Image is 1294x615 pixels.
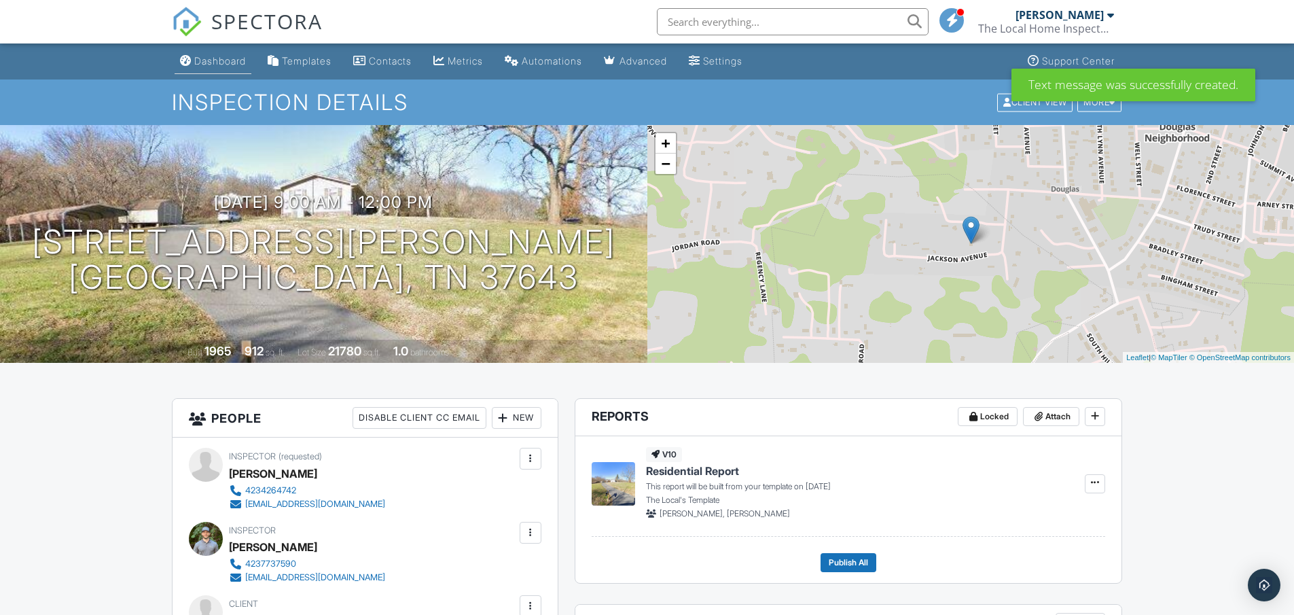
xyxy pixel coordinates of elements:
span: (requested) [278,451,322,461]
div: [EMAIL_ADDRESS][DOMAIN_NAME] [245,572,385,583]
a: Metrics [428,49,488,74]
div: Contacts [369,55,412,67]
div: 1965 [204,344,232,358]
span: Client [229,599,258,609]
a: SPECTORA [172,18,323,47]
div: Disable Client CC Email [353,407,486,429]
h3: People [173,399,558,438]
div: Automations [522,55,582,67]
div: 4237737590 [245,559,296,569]
a: [EMAIL_ADDRESS][DOMAIN_NAME] [229,571,385,584]
div: Open Intercom Messenger [1248,569,1280,601]
div: Advanced [619,55,667,67]
div: Settings [703,55,742,67]
div: 1.0 [393,344,408,358]
a: Leaflet [1126,353,1149,362]
span: Built [187,347,202,357]
a: Templates [262,49,337,74]
span: Inspector [229,525,276,535]
span: Lot Size [298,347,326,357]
span: Inspector [229,451,276,461]
div: Metrics [448,55,483,67]
a: Contacts [348,49,417,74]
h1: [STREET_ADDRESS][PERSON_NAME] [GEOGRAPHIC_DATA], TN 37643 [32,224,615,296]
div: The Local Home Inspectors [978,22,1114,35]
span: sq.ft. [363,347,380,357]
div: [PERSON_NAME] [229,537,317,557]
div: Support Center [1042,55,1115,67]
img: The Best Home Inspection Software - Spectora [172,7,202,37]
span: bathrooms [410,347,449,357]
a: © MapTiler [1151,353,1187,362]
div: Text message was successfully created. [1011,69,1255,101]
a: © OpenStreetMap contributors [1189,353,1291,362]
div: 912 [245,344,264,358]
a: Zoom out [655,154,676,174]
span: SPECTORA [211,7,323,35]
a: Support Center [1022,49,1120,74]
span: sq. ft. [266,347,285,357]
input: Search everything... [657,8,929,35]
a: Client View [996,96,1076,107]
a: Zoom in [655,133,676,154]
a: Settings [683,49,748,74]
div: 21780 [328,344,361,358]
a: Advanced [598,49,672,74]
div: More [1077,93,1121,111]
div: New [492,407,541,429]
div: Client View [997,93,1073,111]
div: 4234264742 [245,485,296,496]
a: 4237737590 [229,557,385,571]
a: [EMAIL_ADDRESS][DOMAIN_NAME] [229,497,385,511]
div: Templates [282,55,331,67]
h3: [DATE] 9:00 am - 12:00 pm [214,193,433,211]
a: Automations (Basic) [499,49,588,74]
div: [EMAIL_ADDRESS][DOMAIN_NAME] [245,499,385,510]
div: Dashboard [194,55,246,67]
div: [PERSON_NAME] [1016,8,1104,22]
div: | [1123,352,1294,364]
div: [PERSON_NAME] [229,463,317,484]
h1: Inspection Details [172,90,1123,114]
a: 4234264742 [229,484,385,497]
a: Dashboard [175,49,251,74]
